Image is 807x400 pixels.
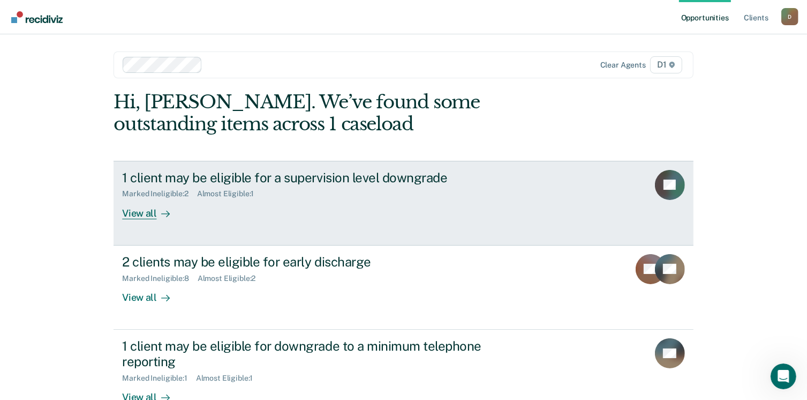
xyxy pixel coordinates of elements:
div: Clear agents [600,61,646,70]
div: 1 client may be eligible for downgrade to a minimum telephone reporting [122,338,498,369]
div: Almost Eligible : 1 [196,374,262,383]
a: 1 client may be eligible for a supervision level downgradeMarked Ineligible:2Almost Eligible:1Vie... [114,161,693,246]
div: D [781,8,798,25]
div: 1 client may be eligible for a supervision level downgrade [122,170,498,186]
div: Marked Ineligible : 2 [122,189,197,198]
button: Profile dropdown button [781,8,798,25]
iframe: Intercom live chat [771,364,796,389]
div: View all [122,198,182,219]
div: Marked Ineligible : 8 [122,274,197,283]
div: View all [122,283,182,303]
img: Recidiviz [11,11,63,23]
div: Almost Eligible : 1 [197,189,263,198]
div: 2 clients may be eligible for early discharge [122,254,498,270]
div: Hi, [PERSON_NAME]. We’ve found some outstanding items across 1 caseload [114,91,577,135]
span: D1 [650,56,682,73]
a: 2 clients may be eligible for early dischargeMarked Ineligible:8Almost Eligible:2View all [114,246,693,330]
div: Almost Eligible : 2 [198,274,265,283]
div: Marked Ineligible : 1 [122,374,195,383]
